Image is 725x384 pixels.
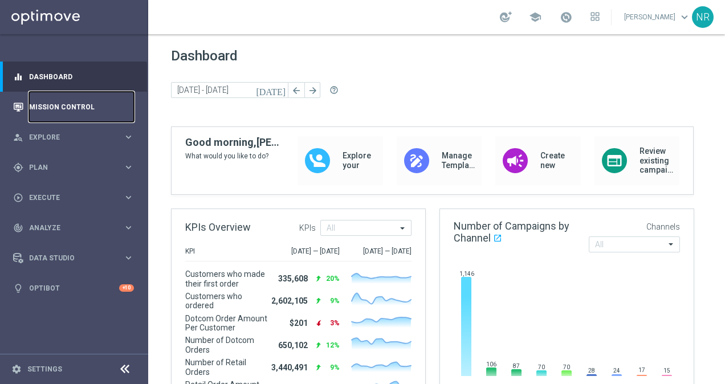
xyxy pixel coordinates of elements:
span: Explore [29,134,123,141]
span: keyboard_arrow_down [678,11,691,23]
button: play_circle_outline Execute keyboard_arrow_right [13,193,135,202]
i: keyboard_arrow_right [123,132,134,142]
i: equalizer [13,72,23,82]
div: Mission Control [13,92,134,122]
div: Execute [13,193,123,203]
span: Plan [29,164,123,171]
button: gps_fixed Plan keyboard_arrow_right [13,163,135,172]
a: Settings [27,366,62,373]
div: Dashboard [13,62,134,92]
span: school [529,11,541,23]
i: person_search [13,132,23,142]
a: [PERSON_NAME]keyboard_arrow_down [623,9,692,26]
a: Optibot [29,273,119,303]
i: gps_fixed [13,162,23,173]
a: Dashboard [29,62,134,92]
i: keyboard_arrow_right [123,222,134,233]
i: track_changes [13,223,23,233]
button: Data Studio keyboard_arrow_right [13,254,135,263]
div: NR [692,6,714,28]
i: play_circle_outline [13,193,23,203]
span: Analyze [29,224,123,231]
div: Data Studio [13,253,123,263]
button: Mission Control [13,103,135,112]
i: keyboard_arrow_right [123,252,134,263]
a: Mission Control [29,92,134,122]
div: +10 [119,284,134,292]
button: equalizer Dashboard [13,72,135,81]
button: track_changes Analyze keyboard_arrow_right [13,223,135,232]
i: keyboard_arrow_right [123,192,134,203]
div: Analyze [13,223,123,233]
span: Execute [29,194,123,201]
i: lightbulb [13,283,23,293]
span: Data Studio [29,255,123,262]
div: Optibot [13,273,134,303]
i: settings [11,364,22,374]
div: Explore [13,132,123,142]
button: person_search Explore keyboard_arrow_right [13,133,135,142]
i: keyboard_arrow_right [123,162,134,173]
button: lightbulb Optibot +10 [13,284,135,293]
div: Plan [13,162,123,173]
